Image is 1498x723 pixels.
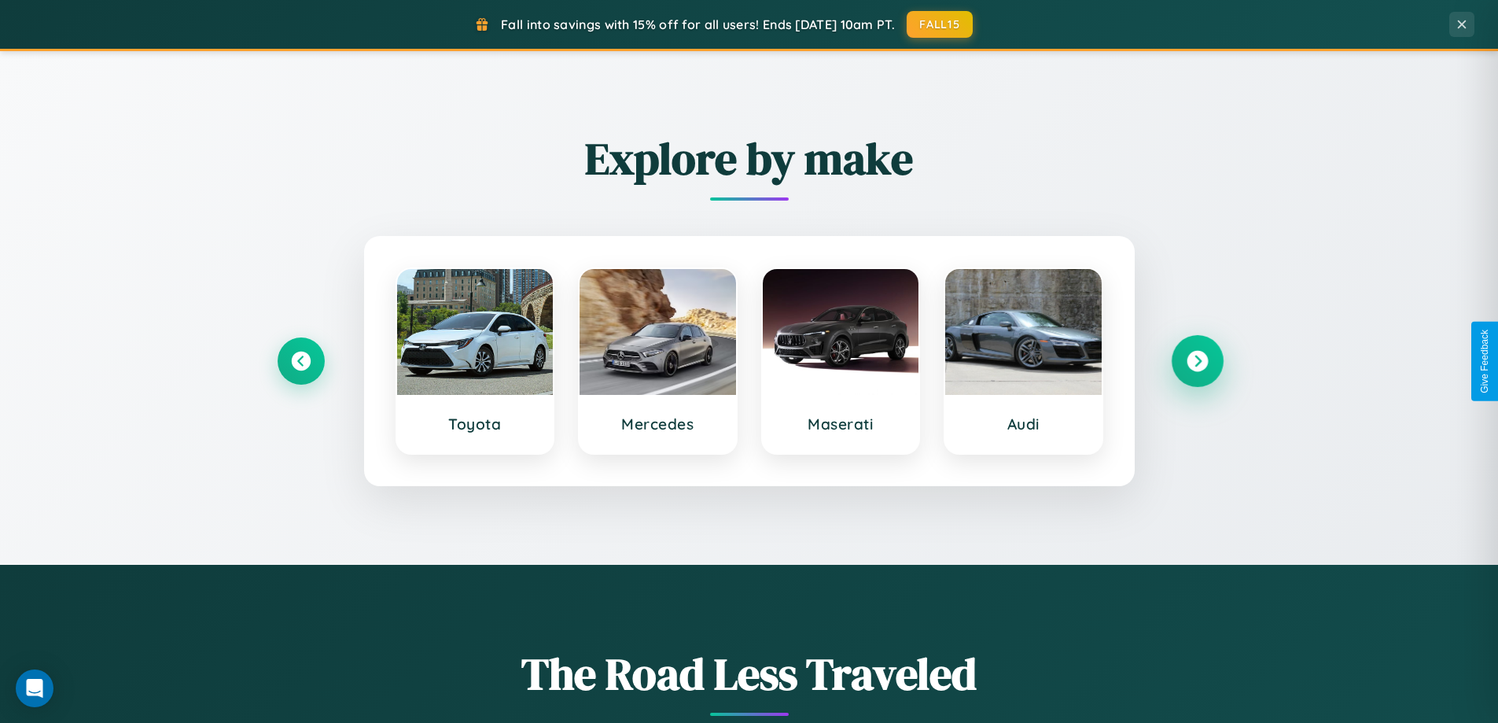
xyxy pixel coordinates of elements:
[16,670,53,707] div: Open Intercom Messenger
[278,644,1221,704] h1: The Road Less Traveled
[595,415,720,433] h3: Mercedes
[961,415,1086,433] h3: Audi
[413,415,538,433] h3: Toyota
[278,128,1221,189] h2: Explore by make
[907,11,973,38] button: FALL15
[501,17,895,32] span: Fall into savings with 15% off for all users! Ends [DATE] 10am PT.
[1479,330,1490,393] div: Give Feedback
[778,415,904,433] h3: Maserati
